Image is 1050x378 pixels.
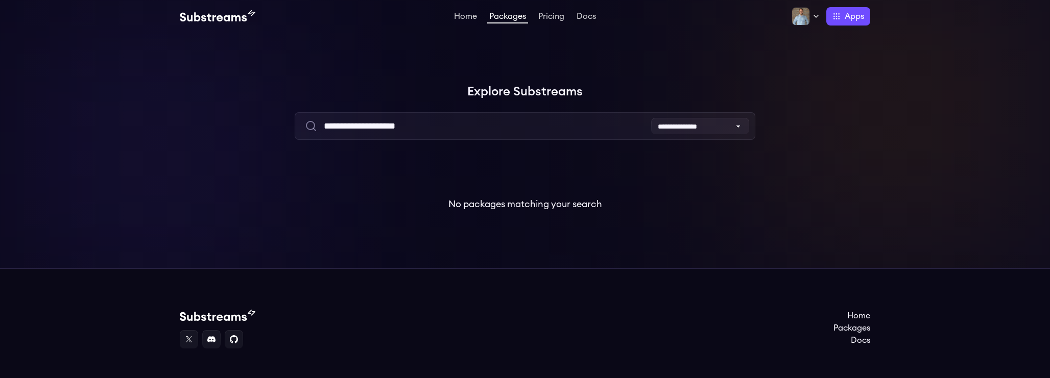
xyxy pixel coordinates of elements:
[845,10,864,22] span: Apps
[180,10,255,22] img: Substream's logo
[575,12,598,22] a: Docs
[487,12,528,23] a: Packages
[448,197,602,211] p: No packages matching your search
[536,12,566,22] a: Pricing
[452,12,479,22] a: Home
[833,322,870,334] a: Packages
[180,82,870,102] h1: Explore Substreams
[833,334,870,346] a: Docs
[833,310,870,322] a: Home
[792,7,810,26] img: Profile
[180,310,255,322] img: Substream's logo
